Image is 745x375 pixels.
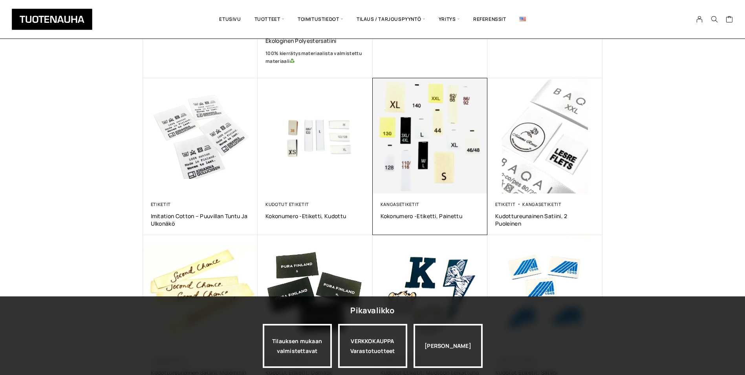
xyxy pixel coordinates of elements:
a: 100% kierrätysmateriaalista valmistettu materiaali♻️ [265,50,365,65]
span: Toimitustiedot [291,6,350,33]
div: Pikavalikko [350,303,394,318]
a: Imitation Cotton – puuvillan tuntu ja ulkonäkö [151,212,250,227]
a: My Account [692,16,707,23]
img: English [520,17,526,21]
div: [PERSON_NAME] [414,324,483,368]
div: VERKKOKAUPPA Varastotuotteet [338,324,407,368]
a: Kudottureunainen satiini, 2 puoleinen [495,212,595,227]
b: 100% kierrätysmateriaalista valmistettu materiaali [265,50,362,64]
a: Kokonumero -etiketti, Kudottu [265,212,365,220]
a: Kangasetiketit [381,201,420,207]
a: Etusivu [212,6,247,33]
a: Kokonumero -etiketti, Painettu [381,212,480,220]
span: Tilaus / Tarjouspyyntö [350,6,432,33]
img: Tuotenauha Oy [12,9,92,30]
a: Etiketit [495,201,516,207]
span: Tuotteet [248,6,291,33]
a: Kudotut etiketit [265,201,309,207]
a: Cart [726,15,733,25]
span: Yritys [432,6,467,33]
a: Referenssit [467,6,513,33]
a: VERKKOKAUPPAVarastotuotteet [338,324,407,368]
a: Ekologinen polyestersatiini [265,37,365,44]
img: ♻️ [290,59,295,63]
button: Search [707,16,722,23]
a: Kangasetiketit [522,201,562,207]
a: Etiketit [151,201,171,207]
a: Tilauksen mukaan valmistettavat [263,324,332,368]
